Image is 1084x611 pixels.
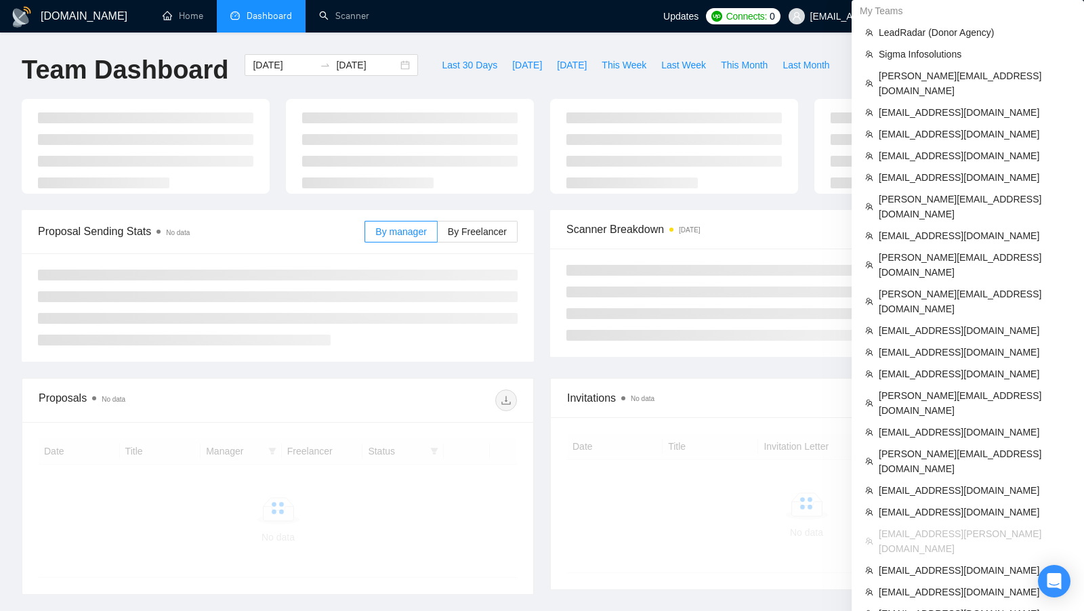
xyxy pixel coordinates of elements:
[865,537,873,545] span: team
[879,585,1070,599] span: [EMAIL_ADDRESS][DOMAIN_NAME]
[792,12,801,21] span: user
[879,425,1070,440] span: [EMAIL_ADDRESS][DOMAIN_NAME]
[721,58,768,72] span: This Month
[711,11,722,22] img: upwork-logo.png
[879,287,1070,316] span: [PERSON_NAME][EMAIL_ADDRESS][DOMAIN_NAME]
[879,68,1070,98] span: [PERSON_NAME][EMAIL_ADDRESS][DOMAIN_NAME]
[865,428,873,436] span: team
[320,60,331,70] span: to
[512,58,542,72] span: [DATE]
[22,54,228,86] h1: Team Dashboard
[865,508,873,516] span: team
[163,10,203,22] a: homeHome
[879,25,1070,40] span: LeadRadar (Donor Agency)
[865,370,873,378] span: team
[879,388,1070,418] span: [PERSON_NAME][EMAIL_ADDRESS][DOMAIN_NAME]
[865,130,873,138] span: team
[319,10,369,22] a: searchScanner
[230,11,240,20] span: dashboard
[879,228,1070,243] span: [EMAIL_ADDRESS][DOMAIN_NAME]
[375,226,426,237] span: By manager
[102,396,125,403] span: No data
[1038,565,1070,597] div: Open Intercom Messenger
[594,54,654,76] button: This Week
[631,395,654,402] span: No data
[865,326,873,335] span: team
[679,226,700,234] time: [DATE]
[879,47,1070,62] span: Sigma Infosolutions
[253,58,314,72] input: Start date
[865,108,873,117] span: team
[865,50,873,58] span: team
[865,173,873,182] span: team
[879,366,1070,381] span: [EMAIL_ADDRESS][DOMAIN_NAME]
[566,221,1046,238] span: Scanner Breakdown
[661,58,706,72] span: Last Week
[879,250,1070,280] span: [PERSON_NAME][EMAIL_ADDRESS][DOMAIN_NAME]
[879,483,1070,498] span: [EMAIL_ADDRESS][DOMAIN_NAME]
[879,345,1070,360] span: [EMAIL_ADDRESS][DOMAIN_NAME]
[865,152,873,160] span: team
[879,127,1070,142] span: [EMAIL_ADDRESS][DOMAIN_NAME]
[549,54,594,76] button: [DATE]
[865,399,873,407] span: team
[879,105,1070,120] span: [EMAIL_ADDRESS][DOMAIN_NAME]
[879,148,1070,163] span: [EMAIL_ADDRESS][DOMAIN_NAME]
[247,10,292,22] span: Dashboard
[11,6,33,28] img: logo
[38,223,364,240] span: Proposal Sending Stats
[865,457,873,465] span: team
[865,588,873,596] span: team
[865,28,873,37] span: team
[448,226,507,237] span: By Freelancer
[434,54,505,76] button: Last 30 Days
[865,261,873,269] span: team
[865,203,873,211] span: team
[865,297,873,305] span: team
[663,11,699,22] span: Updates
[39,389,278,411] div: Proposals
[865,486,873,494] span: team
[879,170,1070,185] span: [EMAIL_ADDRESS][DOMAIN_NAME]
[442,58,497,72] span: Last 30 Days
[505,54,549,76] button: [DATE]
[879,526,1070,556] span: [EMAIL_ADDRESS][PERSON_NAME][DOMAIN_NAME]
[865,79,873,87] span: team
[783,58,829,72] span: Last Month
[654,54,713,76] button: Last Week
[865,232,873,240] span: team
[775,54,837,76] button: Last Month
[879,505,1070,520] span: [EMAIL_ADDRESS][DOMAIN_NAME]
[557,58,587,72] span: [DATE]
[865,566,873,574] span: team
[879,563,1070,578] span: [EMAIL_ADDRESS][DOMAIN_NAME]
[602,58,646,72] span: This Week
[567,389,1045,406] span: Invitations
[770,9,775,24] span: 0
[879,192,1070,222] span: [PERSON_NAME][EMAIL_ADDRESS][DOMAIN_NAME]
[320,60,331,70] span: swap-right
[336,58,398,72] input: End date
[166,229,190,236] span: No data
[865,348,873,356] span: team
[726,9,767,24] span: Connects:
[879,323,1070,338] span: [EMAIL_ADDRESS][DOMAIN_NAME]
[713,54,775,76] button: This Month
[879,446,1070,476] span: [PERSON_NAME][EMAIL_ADDRESS][DOMAIN_NAME]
